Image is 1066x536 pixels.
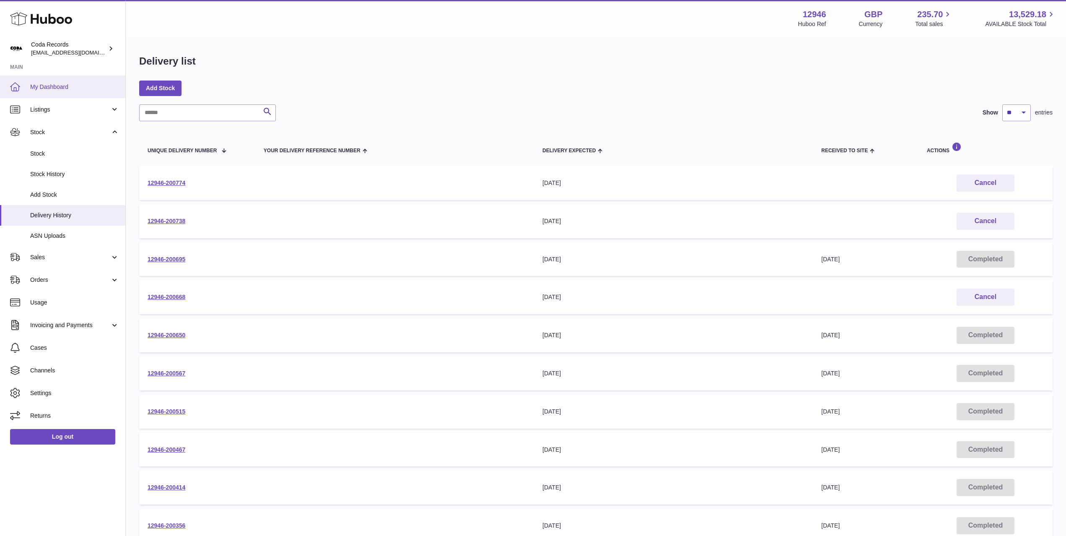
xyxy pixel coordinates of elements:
span: [EMAIL_ADDRESS][DOMAIN_NAME] [31,49,123,56]
a: 12946-200738 [148,218,185,224]
span: 13,529.18 [1009,9,1046,20]
span: Invoicing and Payments [30,321,110,329]
a: Log out [10,429,115,444]
span: Channels [30,367,119,375]
a: 13,529.18 AVAILABLE Stock Total [985,9,1056,28]
span: entries [1035,109,1053,117]
a: 12946-200695 [148,256,185,263]
strong: 12946 [803,9,826,20]
div: [DATE] [542,408,804,416]
span: Stock [30,150,119,158]
div: [DATE] [542,446,804,454]
span: Received to Site [821,148,868,154]
a: 12946-200668 [148,294,185,300]
h1: Delivery list [139,55,196,68]
a: 12946-200774 [148,180,185,186]
span: Total sales [915,20,952,28]
div: [DATE] [542,255,804,263]
span: Cases [30,344,119,352]
label: Show [983,109,998,117]
button: Cancel [957,174,1014,192]
div: [DATE] [542,331,804,339]
span: Orders [30,276,110,284]
a: 12946-200567 [148,370,185,377]
button: Cancel [957,289,1014,306]
span: Your Delivery Reference Number [264,148,361,154]
div: [DATE] [542,369,804,377]
span: Settings [30,389,119,397]
span: Returns [30,412,119,420]
div: Actions [927,142,1044,154]
span: [DATE] [821,446,840,453]
a: 12946-200414 [148,484,185,491]
span: My Dashboard [30,83,119,91]
span: Listings [30,106,110,114]
a: 12946-200356 [148,522,185,529]
span: Unique Delivery Number [148,148,217,154]
div: [DATE] [542,217,804,225]
div: Coda Records [31,41,106,57]
span: ASN Uploads [30,232,119,240]
a: 12946-200515 [148,408,185,415]
button: Cancel [957,213,1014,230]
span: AVAILABLE Stock Total [985,20,1056,28]
span: Usage [30,299,119,307]
span: [DATE] [821,256,840,263]
span: [DATE] [821,408,840,415]
a: 12946-200467 [148,446,185,453]
span: Stock History [30,170,119,178]
div: [DATE] [542,179,804,187]
span: [DATE] [821,332,840,338]
span: Delivery Expected [542,148,596,154]
img: haz@pcatmedia.com [10,42,23,55]
span: [DATE] [821,484,840,491]
span: [DATE] [821,370,840,377]
span: Add Stock [30,191,119,199]
div: Currency [859,20,883,28]
span: Stock [30,128,110,136]
a: 235.70 Total sales [915,9,952,28]
div: [DATE] [542,293,804,301]
a: 12946-200650 [148,332,185,338]
span: 235.70 [917,9,943,20]
a: Add Stock [139,81,182,96]
span: [DATE] [821,522,840,529]
span: Sales [30,253,110,261]
div: [DATE] [542,484,804,492]
div: [DATE] [542,522,804,530]
div: Huboo Ref [798,20,826,28]
span: Delivery History [30,211,119,219]
strong: GBP [864,9,882,20]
